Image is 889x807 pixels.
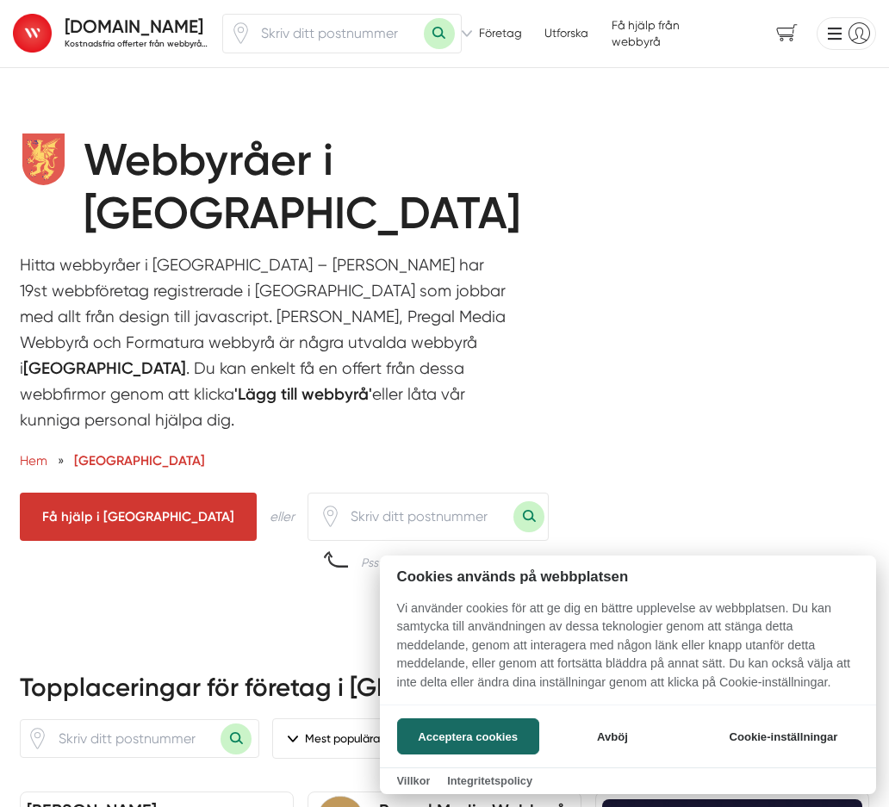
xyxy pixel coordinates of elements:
[397,774,431,787] a: Villkor
[397,718,539,754] button: Acceptera cookies
[380,599,876,705] p: Vi använder cookies för att ge dig en bättre upplevelse av webbplatsen. Du kan samtycka till anvä...
[544,718,681,754] button: Avböj
[380,568,876,585] h2: Cookies används på webbplatsen
[447,774,532,787] a: Integritetspolicy
[708,718,859,754] button: Cookie-inställningar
